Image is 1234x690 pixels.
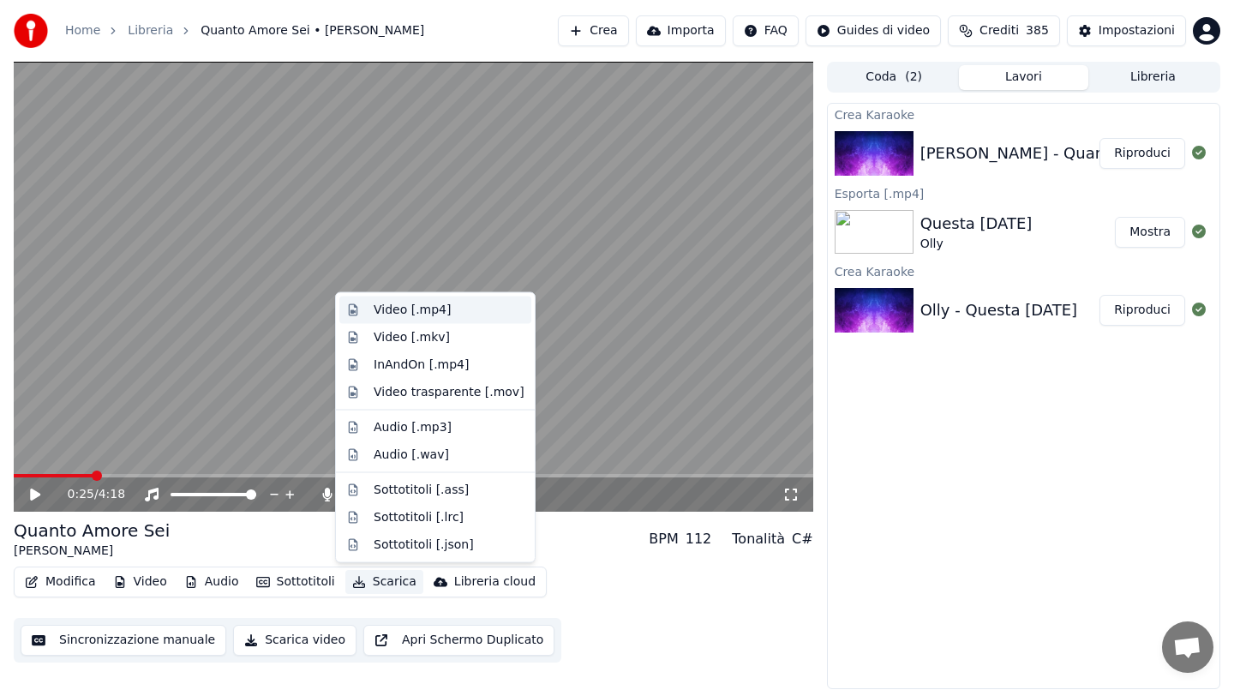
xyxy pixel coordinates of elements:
[374,536,474,553] div: Sottotitoli [.json]
[374,302,451,319] div: Video [.mp4]
[18,570,103,594] button: Modifica
[686,529,712,549] div: 112
[649,529,678,549] div: BPM
[14,14,48,48] img: youka
[830,65,959,90] button: Coda
[1162,621,1213,673] div: Aprire la chat
[732,529,785,549] div: Tonalità
[1099,295,1185,326] button: Riproduci
[1099,22,1175,39] div: Impostazioni
[905,69,922,86] span: ( 2 )
[201,22,424,39] span: Quanto Amore Sei • [PERSON_NAME]
[828,261,1219,281] div: Crea Karaoke
[68,486,109,503] div: /
[1026,22,1049,39] span: 385
[1088,65,1218,90] button: Libreria
[948,15,1060,46] button: Crediti385
[920,298,1077,322] div: Olly - Questa [DATE]
[99,486,125,503] span: 4:18
[806,15,941,46] button: Guides di video
[733,15,799,46] button: FAQ
[828,104,1219,124] div: Crea Karaoke
[249,570,342,594] button: Sottotitoli
[374,481,469,498] div: Sottotitoli [.ass]
[920,236,1033,253] div: Olly
[345,570,423,594] button: Scarica
[454,573,536,591] div: Libreria cloud
[558,15,628,46] button: Crea
[363,625,554,656] button: Apri Schermo Duplicato
[374,356,470,373] div: InAndOn [.mp4]
[68,486,94,503] span: 0:25
[920,141,1204,165] div: [PERSON_NAME] - Quanto Amore Sei
[14,519,170,543] div: Quanto Amore Sei
[14,543,170,560] div: [PERSON_NAME]
[65,22,100,39] a: Home
[65,22,424,39] nav: breadcrumb
[177,570,246,594] button: Audio
[374,383,524,400] div: Video trasparente [.mov]
[979,22,1019,39] span: Crediti
[21,625,226,656] button: Sincronizzazione manuale
[106,570,174,594] button: Video
[1115,217,1185,248] button: Mostra
[1099,138,1185,169] button: Riproduci
[374,508,464,525] div: Sottotitoli [.lrc]
[792,529,813,549] div: C#
[920,212,1033,236] div: Questa [DATE]
[128,22,173,39] a: Libreria
[828,183,1219,203] div: Esporta [.mp4]
[374,446,449,463] div: Audio [.wav]
[233,625,356,656] button: Scarica video
[374,328,450,345] div: Video [.mkv]
[636,15,726,46] button: Importa
[1067,15,1186,46] button: Impostazioni
[959,65,1088,90] button: Lavori
[374,418,452,435] div: Audio [.mp3]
